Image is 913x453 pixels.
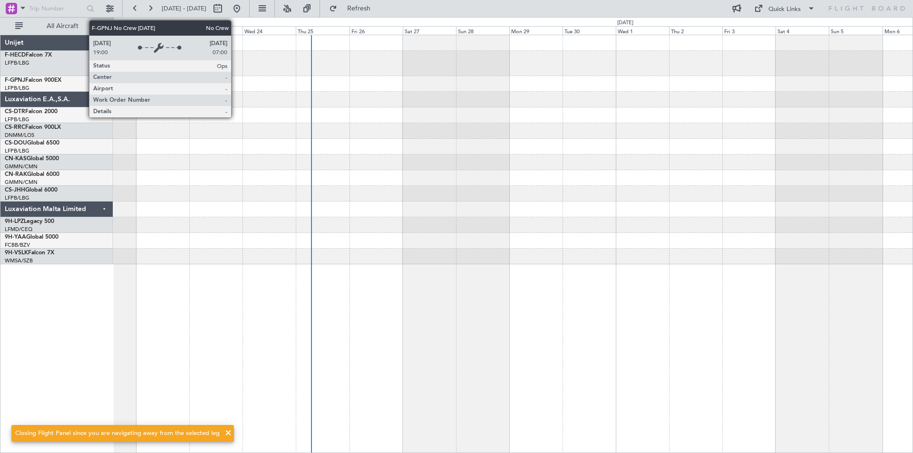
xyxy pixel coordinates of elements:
a: FCBB/BZV [5,241,30,249]
span: [DATE] - [DATE] [162,4,206,13]
a: LFPB/LBG [5,194,29,202]
a: GMMN/CMN [5,179,38,186]
div: Fri 26 [350,26,403,35]
span: F-HECD [5,52,26,58]
span: 9H-YAA [5,234,26,240]
div: Quick Links [768,5,801,14]
button: Quick Links [749,1,820,16]
a: F-GPNJFalcon 900EX [5,77,61,83]
a: 9H-VSLKFalcon 7X [5,250,54,256]
span: CS-JHH [5,187,25,193]
a: GMMN/CMN [5,163,38,170]
span: Refresh [339,5,379,12]
a: LFMD/CEQ [5,226,32,233]
a: CN-KASGlobal 5000 [5,156,59,162]
div: Closing Flight Panel since you are navigating away from the selected leg [15,429,220,438]
a: F-HECDFalcon 7X [5,52,52,58]
div: [DATE] [115,19,131,27]
span: F-GPNJ [5,77,25,83]
div: Sun 5 [829,26,882,35]
button: Refresh [325,1,382,16]
a: LFPB/LBG [5,116,29,123]
a: DNMM/LOS [5,132,34,139]
div: Wed 1 [616,26,669,35]
a: CS-DTRFalcon 2000 [5,109,58,115]
div: Sun 28 [456,26,509,35]
div: Thu 2 [669,26,722,35]
div: Fri 3 [722,26,776,35]
a: LFPB/LBG [5,59,29,67]
span: CS-DTR [5,109,25,115]
div: Mon 29 [509,26,563,35]
span: 9H-LPZ [5,219,24,224]
span: CN-RAK [5,172,27,177]
a: WMSA/SZB [5,257,33,264]
a: CN-RAKGlobal 6000 [5,172,59,177]
a: LFPB/LBG [5,85,29,92]
a: CS-JHHGlobal 6000 [5,187,58,193]
span: 9H-VSLK [5,250,28,256]
div: Sat 27 [403,26,456,35]
a: 9H-LPZLegacy 500 [5,219,54,224]
div: Mon 22 [136,26,189,35]
div: Sat 4 [776,26,829,35]
span: CN-KAS [5,156,27,162]
input: Trip Number [29,1,84,16]
span: CS-DOU [5,140,27,146]
a: CS-RRCFalcon 900LX [5,125,61,130]
span: All Aircraft [25,23,100,29]
a: LFPB/LBG [5,147,29,154]
div: Tue 23 [189,26,243,35]
button: All Aircraft [10,19,103,34]
a: CS-DOUGlobal 6500 [5,140,59,146]
div: Thu 25 [296,26,349,35]
div: Tue 30 [563,26,616,35]
div: [DATE] [617,19,633,27]
span: CS-RRC [5,125,25,130]
a: 9H-YAAGlobal 5000 [5,234,58,240]
div: Wed 24 [243,26,296,35]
